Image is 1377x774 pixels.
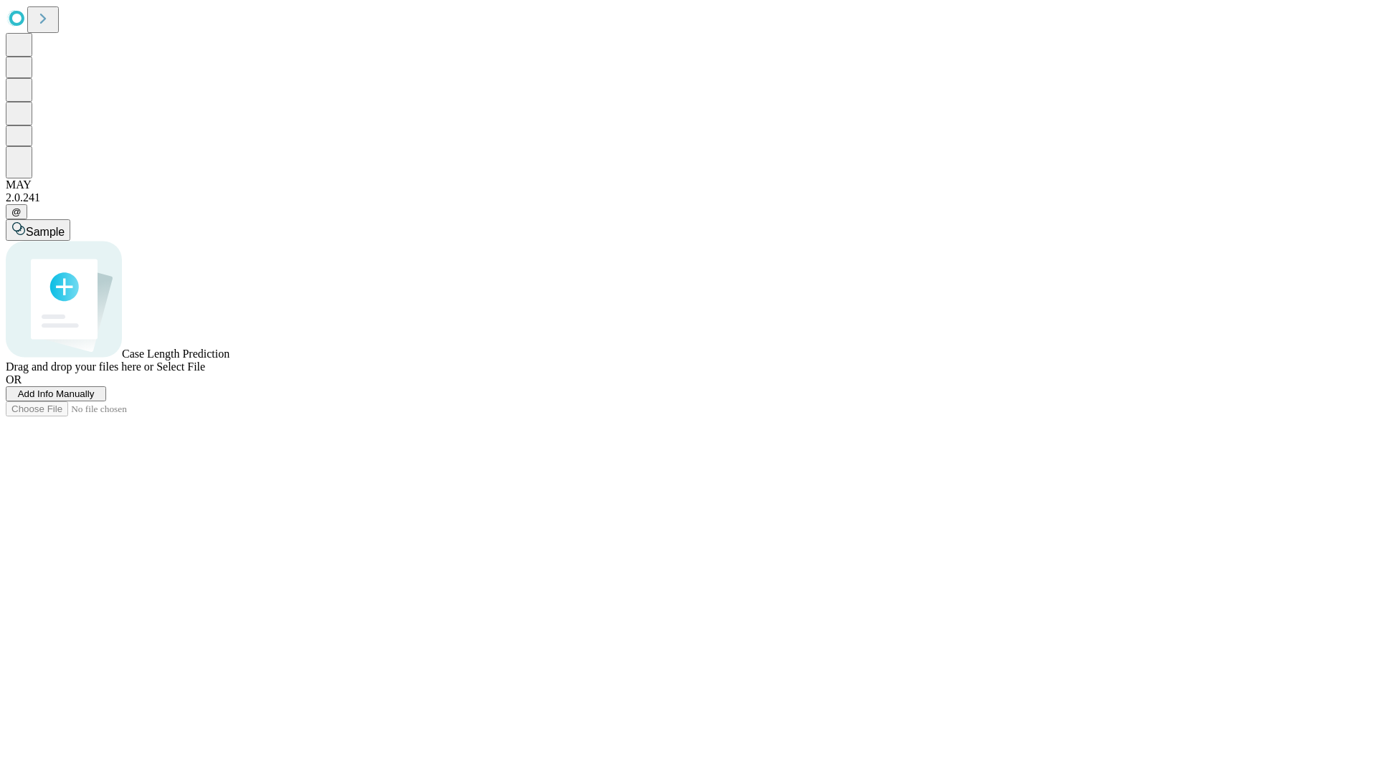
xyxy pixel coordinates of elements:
span: @ [11,206,22,217]
button: Add Info Manually [6,386,106,401]
span: Drag and drop your files here or [6,360,153,373]
button: Sample [6,219,70,241]
span: Case Length Prediction [122,348,229,360]
span: Add Info Manually [18,388,95,399]
span: Select File [156,360,205,373]
div: MAY [6,178,1371,191]
span: Sample [26,226,65,238]
div: 2.0.241 [6,191,1371,204]
span: OR [6,373,22,386]
button: @ [6,204,27,219]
